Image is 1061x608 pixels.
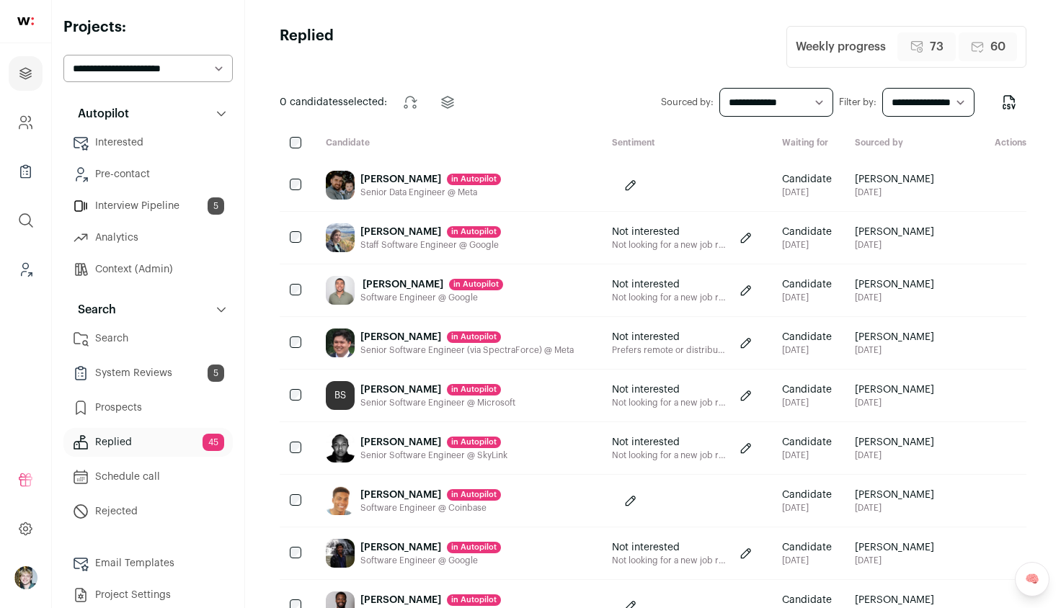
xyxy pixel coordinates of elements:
div: [PERSON_NAME] [360,593,549,607]
p: Not interested [612,435,727,450]
div: Senior Software Engineer @ Microsoft [360,397,515,408]
span: Candidate [782,277,832,292]
span: [DATE] [855,555,934,566]
p: Not looking for a new job right now [612,450,727,461]
div: in Autopilot [447,489,501,501]
div: Actions [946,137,1026,151]
div: Weekly progress [796,38,886,55]
span: Candidate [782,383,832,397]
div: [PERSON_NAME] [360,383,515,397]
button: Autopilot [63,99,233,128]
div: Waiting for [771,137,843,151]
span: 5 [208,365,224,382]
p: Not interested [612,277,727,292]
span: [PERSON_NAME] [855,540,934,555]
span: selected: [280,95,387,109]
span: Candidate [782,330,832,344]
span: [DATE] [855,239,934,251]
span: [DATE] [855,397,934,408]
a: Replied45 [63,428,233,457]
div: [PERSON_NAME] [360,488,501,502]
div: [DATE] [782,502,832,514]
img: 6494470-medium_jpg [14,566,37,589]
span: [DATE] [855,450,934,461]
img: c7026434fb3e7b9b724fe64c558a2c34ff792a3ca9a363f3042e6e0c23b943a4.jpg [326,276,355,305]
div: in Autopilot [447,437,501,448]
div: in Autopilot [449,279,503,290]
div: BS [326,381,355,410]
img: 31fa32954ee68e14f1ca07d035cff5753185ac6de6b1efdc341ac8cc19a70626 [326,486,355,515]
div: [DATE] [782,450,832,461]
span: [PERSON_NAME] [855,488,934,502]
a: Projects [9,56,43,91]
div: Senior Data Engineer @ Meta [360,187,501,198]
a: Email Templates [63,549,233,578]
a: Company and ATS Settings [9,105,43,140]
a: Interview Pipeline5 [63,192,233,220]
p: Search [69,301,116,318]
a: Prospects [63,393,233,422]
div: [PERSON_NAME] [360,330,574,344]
a: Context (Admin) [63,255,233,284]
span: [DATE] [855,187,934,198]
span: Candidate [782,593,832,607]
a: Search [63,324,233,353]
div: Software Engineer @ Coinbase [360,502,501,514]
div: in Autopilot [447,384,501,395]
a: Pre-contact [63,160,233,189]
span: Candidate [782,225,832,239]
div: Sentiment [600,137,771,151]
div: [DATE] [782,187,832,198]
div: [DATE] [782,344,832,356]
h1: Replied [280,26,334,68]
img: de87caf2311950f5b355beeadbb1c975760b495646c1a6d89f795d7647781ff1.jpg [326,223,355,252]
p: Not interested [612,330,727,344]
span: Candidate [782,435,832,450]
a: Interested [63,128,233,157]
a: 🧠 [1015,562,1049,596]
div: [DATE] [782,292,832,303]
div: in Autopilot [447,331,501,343]
p: Not looking for a new job right now [612,397,727,408]
a: Schedule call [63,462,233,491]
span: Candidate [782,172,832,187]
img: 7a13ab3d4b76e4411367a04092c4d4750c8204df5bbea2aa28fcabde39698619.jpg [326,434,355,462]
div: Senior Software Engineer (via SpectraForce) @ Meta [360,344,574,356]
div: Software Engineer @ Google [360,555,501,566]
span: [PERSON_NAME] [855,383,934,397]
img: 6e75e10092f304e8ba47cdea9be660ebad4abd29c9be1d1ef139f2fdba6b9f49.jpg [326,328,355,357]
span: 5 [208,197,224,215]
span: 60 [990,38,1005,55]
a: Analytics [63,223,233,252]
button: Export to CSV [992,85,1026,120]
span: [PERSON_NAME] [855,277,934,292]
div: [PERSON_NAME] [360,540,501,555]
p: Not interested [612,540,727,555]
div: [DATE] [782,555,832,566]
span: [PERSON_NAME] [855,172,934,187]
img: 7bad2afc19d64ca10eb6432442fee0d2485b862de6cb745d1597964d52f34f5d.jpg [326,171,355,200]
div: Sourced by [843,137,946,151]
p: Not interested [612,383,727,397]
a: Leads (Backoffice) [9,252,43,287]
button: Search [63,295,233,324]
div: Software Engineer @ Google [360,292,503,303]
span: [DATE] [855,292,934,303]
div: Staff Software Engineer @ Google [360,239,501,251]
div: in Autopilot [447,226,501,238]
span: Candidate [782,540,832,555]
span: Candidate [782,488,832,502]
p: Not looking for a new job right now [612,292,727,303]
div: [DATE] [782,397,832,408]
div: Senior Software Engineer @ SkyLink [360,450,507,461]
span: [PERSON_NAME] [855,593,934,607]
h2: Projects: [63,17,233,37]
div: ️ [PERSON_NAME] [360,277,503,292]
p: Prefers remote or distributed [612,344,727,356]
span: 73 [930,38,944,55]
div: in Autopilot [447,174,501,185]
div: Candidate [314,137,600,151]
div: [PERSON_NAME] [360,435,507,450]
span: 45 [203,434,224,451]
a: System Reviews5 [63,359,233,388]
